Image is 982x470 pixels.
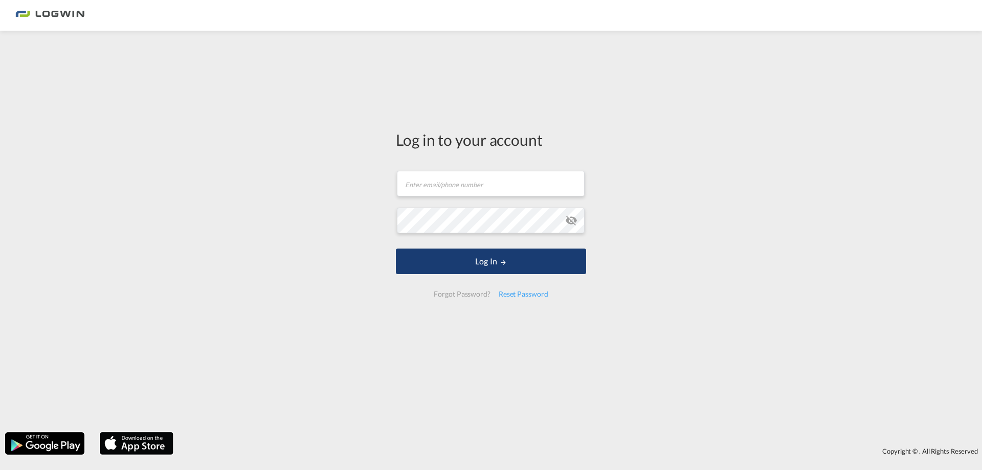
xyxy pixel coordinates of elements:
img: apple.png [99,431,174,456]
input: Enter email/phone number [397,171,585,196]
div: Forgot Password? [430,285,494,303]
md-icon: icon-eye-off [565,214,577,227]
div: Log in to your account [396,129,586,150]
button: LOGIN [396,249,586,274]
img: 2761ae10d95411efa20a1f5e0282d2d7.png [15,4,84,27]
img: google.png [4,431,85,456]
div: Copyright © . All Rights Reserved [178,442,982,460]
div: Reset Password [495,285,552,303]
